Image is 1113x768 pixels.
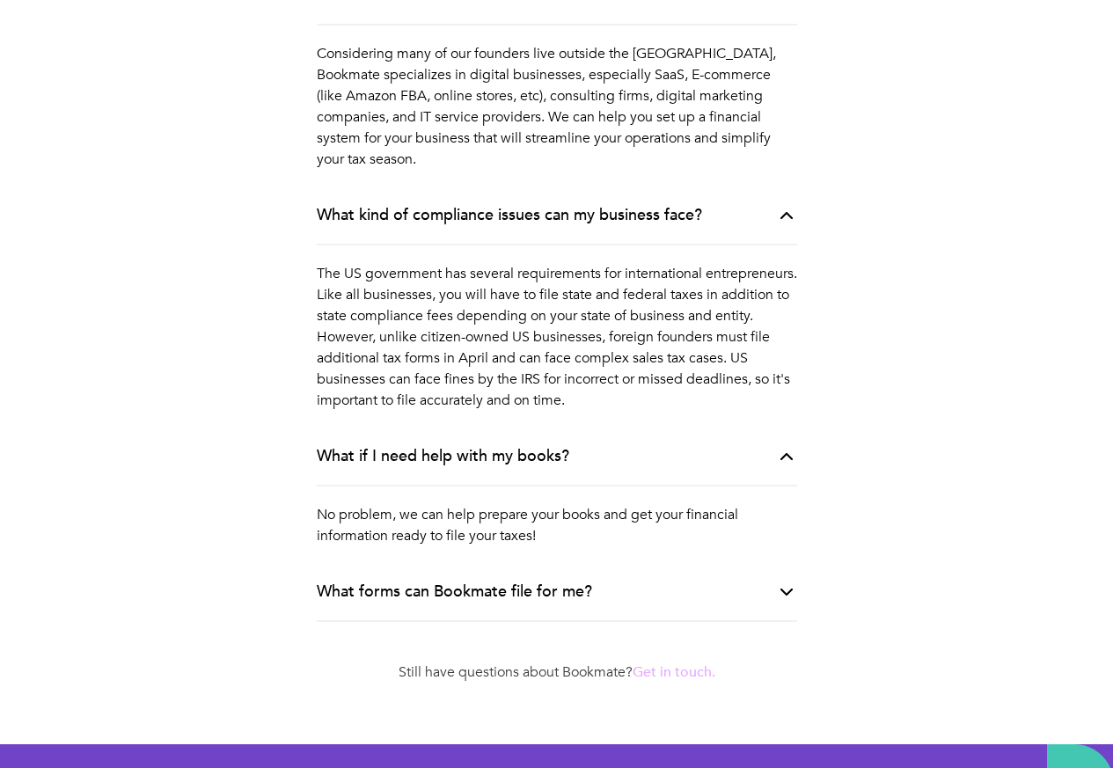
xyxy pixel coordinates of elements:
p: Considering many of our founders live outside the [GEOGRAPHIC_DATA], Bookmate specializes in digi... [317,26,797,187]
p: No problem, we can help prepare your books and get your financial information ready to file your ... [317,486,797,564]
a: Get in touch. [633,662,715,682]
p: The US government has several requirements for international entrepreneurs. Like all businesses, ... [317,245,797,428]
div: What forms can Bookmate file for me? [317,581,592,603]
div: What if I need help with my books? [317,446,569,467]
div: What kind of compliance issues can my business face? [317,205,702,226]
div: Still have questions about Bookmate? [126,662,988,683]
